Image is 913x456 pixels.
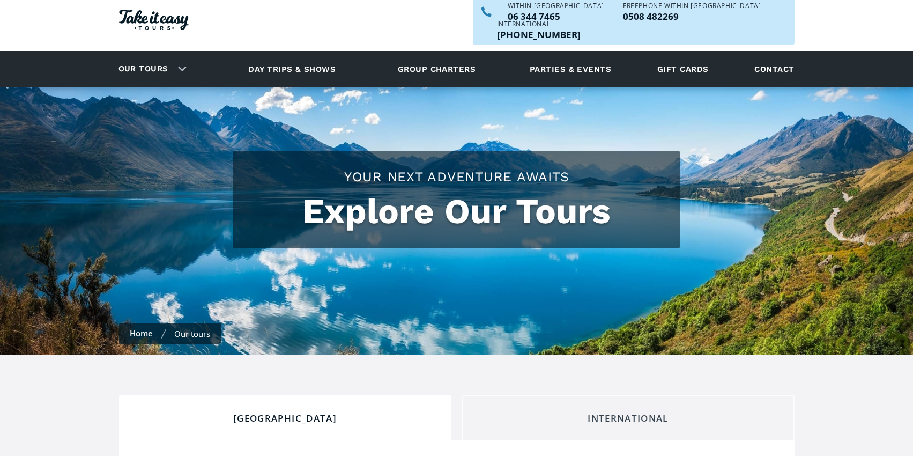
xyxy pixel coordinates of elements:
[471,413,785,424] div: International
[508,3,604,9] div: WITHIN [GEOGRAPHIC_DATA]
[384,54,489,84] a: Group charters
[524,54,617,84] a: Parties & events
[623,12,761,21] p: 0508 482269
[652,54,714,84] a: Gift cards
[497,30,581,39] p: [PHONE_NUMBER]
[497,30,581,39] a: Call us outside of NZ on +6463447465
[119,4,189,38] a: Homepage
[623,3,761,9] div: Freephone WITHIN [GEOGRAPHIC_DATA]
[235,54,349,84] a: Day trips & shows
[508,12,604,21] a: Call us within NZ on 063447465
[128,413,442,424] div: [GEOGRAPHIC_DATA]
[119,10,189,30] img: Take it easy Tours logo
[130,328,153,339] a: Home
[174,328,210,339] div: Our tours
[243,192,670,232] h1: Explore Our Tours
[119,323,221,344] nav: breadcrumbs
[749,54,799,84] a: Contact
[508,12,604,21] p: 06 344 7465
[110,56,176,82] a: Our tours
[497,21,581,27] div: International
[243,167,670,186] h2: Your Next Adventure Awaits
[623,12,761,21] a: Call us freephone within NZ on 0508482269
